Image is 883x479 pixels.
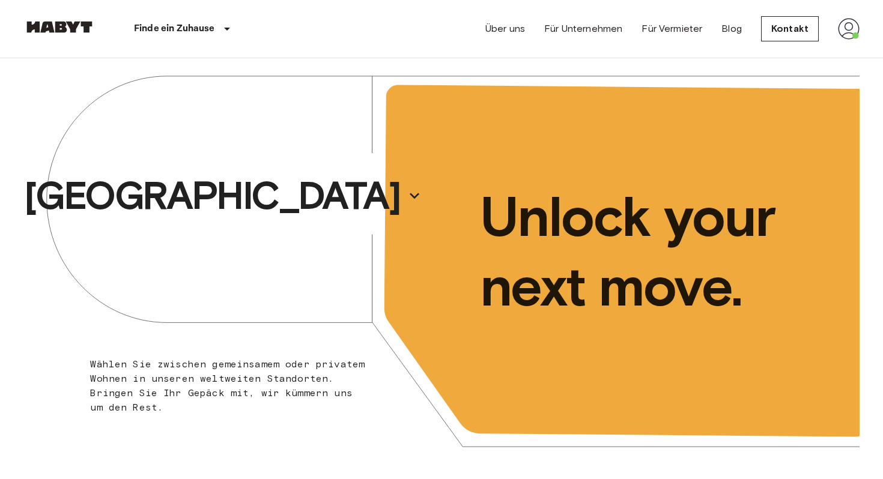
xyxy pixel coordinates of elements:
[19,168,426,223] button: [GEOGRAPHIC_DATA]
[761,16,819,41] a: Kontakt
[838,18,860,40] img: avatar
[544,22,622,36] a: Für Unternehmen
[721,22,742,36] a: Blog
[134,22,215,36] p: Finde ein Zuhause
[23,21,96,33] img: Habyt
[90,357,366,415] p: Wählen Sie zwischen gemeinsamem oder privatem Wohnen in unseren weltweiten Standorten. Bringen Si...
[480,182,840,321] p: Unlock your next move.
[24,172,400,220] p: [GEOGRAPHIC_DATA]
[642,22,702,36] a: Für Vermieter
[485,22,525,36] a: Über uns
